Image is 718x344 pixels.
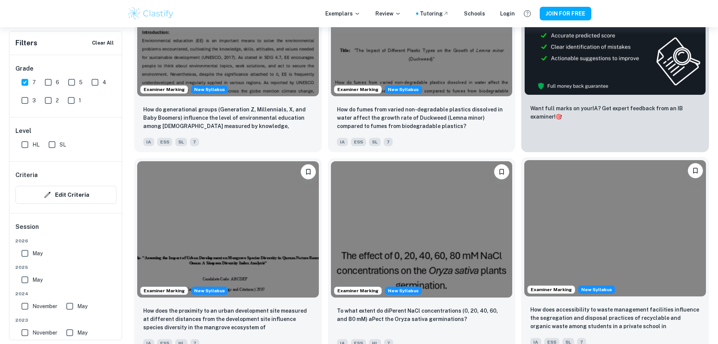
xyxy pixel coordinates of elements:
button: Edit Criteria [15,186,116,204]
span: 6 [56,78,59,86]
img: ESS IA example thumbnail: How does accessibility to waste manageme [524,160,706,296]
span: 2026 [15,238,116,244]
span: 5 [79,78,83,86]
span: SL [175,138,187,146]
span: 7 [32,78,36,86]
span: 2 [56,96,59,105]
a: Schools [464,9,485,18]
span: IA [337,138,348,146]
span: November [32,329,57,337]
span: ESS [351,138,366,146]
span: 1 [79,96,81,105]
span: May [32,249,43,258]
div: Starting from the May 2026 session, the ESS IA requirements have changed. We created this exempla... [191,287,228,295]
span: ESS [157,138,172,146]
span: 2025 [15,264,116,271]
button: Help and Feedback [521,7,534,20]
span: May [77,302,87,310]
span: SL [60,140,66,149]
div: Starting from the May 2026 session, the ESS IA requirements have changed. We created this exempla... [385,85,422,94]
span: Examiner Marking [334,86,381,93]
button: Please log in to bookmark exemplars [688,163,703,178]
button: JOIN FOR FREE [540,7,591,20]
span: 2023 [15,317,116,324]
h6: Session [15,222,116,238]
p: How does accessibility to waste management facilities influence the segregation and disposal prac... [530,305,700,331]
p: Exemplars [325,9,360,18]
span: May [77,329,87,337]
h6: Criteria [15,171,38,180]
button: Please log in to bookmark exemplars [494,164,509,179]
span: 4 [103,78,106,86]
button: Clear All [90,37,116,49]
img: ESS IA example thumbnail: To what extent do diPerent NaCl concentr [331,161,513,298]
div: Starting from the May 2026 session, the ESS IA requirements have changed. We created this exempla... [578,285,615,294]
span: 7 [190,138,199,146]
span: Examiner Marking [141,86,188,93]
span: New Syllabus [191,287,228,295]
span: 2024 [15,290,116,297]
span: IA [143,138,154,146]
p: Review [375,9,401,18]
a: Login [500,9,515,18]
span: SL [369,138,381,146]
div: Starting from the May 2026 session, the ESS IA requirements have changed. We created this exempla... [385,287,422,295]
span: New Syllabus [191,85,228,94]
span: Examiner Marking [141,287,188,294]
span: New Syllabus [385,287,422,295]
p: To what extent do diPerent NaCl concentrations (0, 20, 40, 60, and 80 mM) aPect the Oryza sativa ... [337,307,507,323]
span: HL [32,140,40,149]
a: Tutoring [420,9,449,18]
div: Starting from the May 2026 session, the ESS IA requirements have changed. We created this exempla... [191,85,228,94]
span: 🎯 [556,114,562,120]
img: Clastify logo [127,6,175,21]
h6: Grade [15,64,116,73]
span: New Syllabus [578,285,615,294]
span: November [32,302,57,310]
span: May [32,276,43,284]
img: ESS IA example thumbnail: How does the proximity to an urban devel [137,161,319,298]
span: Examiner Marking [528,286,575,293]
span: New Syllabus [385,85,422,94]
span: Examiner Marking [334,287,381,294]
h6: Filters [15,38,37,48]
p: Want full marks on your IA ? Get expert feedback from an IB examiner! [530,104,700,121]
span: 7 [384,138,393,146]
p: How do fumes from varied non-degradable plastics dissolved in water affect the growth rate of Duc... [337,105,507,130]
p: How does the proximity to an urban development site measured at different distances from the deve... [143,307,313,332]
span: 3 [32,96,36,105]
h6: Level [15,126,116,136]
p: How do generational groups (Generation Z, Millennials, X, and Baby Boomers) influence the level o... [143,105,313,131]
button: Please log in to bookmark exemplars [301,164,316,179]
